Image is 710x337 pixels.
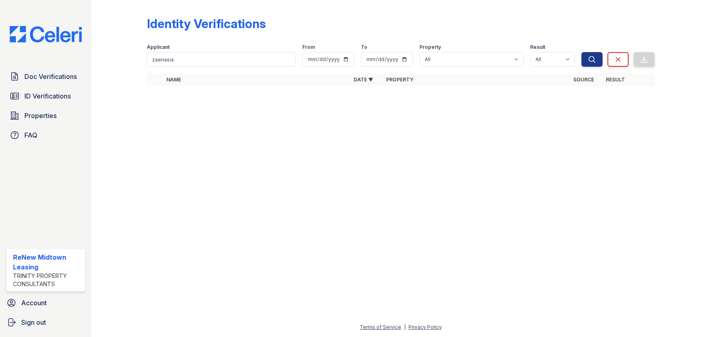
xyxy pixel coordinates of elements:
[361,44,367,50] label: To
[3,314,88,330] a: Sign out
[21,298,47,308] span: Account
[409,324,442,330] a: Privacy Policy
[21,317,46,327] span: Sign out
[573,77,594,83] a: Source
[360,324,401,330] a: Terms of Service
[302,44,315,50] label: From
[13,252,82,272] div: ReNew Midtown Leasing
[24,91,71,101] span: ID Verifications
[147,16,266,31] div: Identity Verifications
[147,44,170,50] label: Applicant
[3,295,88,311] a: Account
[7,68,85,85] a: Doc Verifications
[530,44,545,50] label: Result
[354,77,373,83] a: Date ▼
[7,127,85,143] a: FAQ
[3,26,88,42] img: CE_Logo_Blue-a8612792a0a2168367f1c8372b55b34899dd931a85d93a1a3d3e32e68fde9ad4.png
[13,272,82,288] div: Trinity Property Consultants
[606,77,625,83] a: Result
[147,52,296,67] input: Search by name or phone number
[24,130,37,140] span: FAQ
[419,44,441,50] label: Property
[7,88,85,104] a: ID Verifications
[404,324,406,330] div: |
[24,111,57,120] span: Properties
[166,77,181,83] a: Name
[7,107,85,124] a: Properties
[386,77,413,83] a: Property
[24,72,77,81] span: Doc Verifications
